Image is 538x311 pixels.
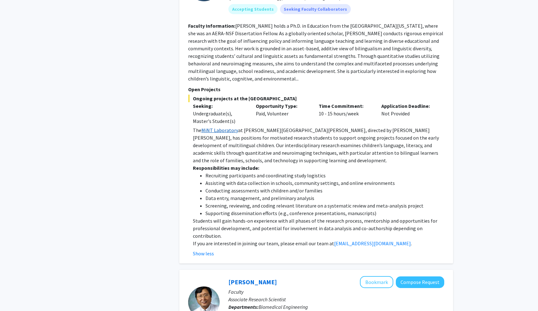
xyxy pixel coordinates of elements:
p: Application Deadline: [381,102,435,110]
div: Not Provided [377,102,440,125]
button: Show less [193,250,214,257]
strong: Responsibilities may include: [193,165,259,171]
fg-read-more: [PERSON_NAME] holds a Ph.D. in Education from the [GEOGRAPHIC_DATA][US_STATE], where she was an A... [188,23,443,82]
p: If you are interested in joining our team, please email our team at . [193,240,444,247]
p: The at [PERSON_NAME][GEOGRAPHIC_DATA][PERSON_NAME], directed by [PERSON_NAME] [PERSON_NAME], has ... [193,126,444,164]
button: Compose Request to Boyoung Cha [396,276,444,288]
p: Seeking: [193,102,246,110]
p: Associate Research Scientist [228,296,444,303]
li: Data entry, management, and preliminary analysis [205,194,444,202]
mat-chip: Seeking Faculty Collaborators [280,4,351,14]
div: Paid, Volunteer [251,102,314,125]
iframe: Chat [5,283,27,306]
li: Conducting assessments with children and/or families [205,187,444,194]
b: Departments: [228,304,259,310]
li: Recruiting participants and coordinating study logistics [205,172,444,179]
p: Opportunity Type: [256,102,309,110]
div: Undergraduate(s), Master's Student(s) [193,110,246,125]
p: Open Projects [188,86,444,93]
div: 10 - 15 hours/week [314,102,377,125]
button: Add Boyoung Cha to Bookmarks [360,276,393,288]
span: Ongoing projects at the [GEOGRAPHIC_DATA] [188,95,444,102]
a: [EMAIL_ADDRESS][DOMAIN_NAME] [334,240,411,247]
mat-chip: Accepting Students [228,4,277,14]
li: Screening, reviewing, and coding relevant literature on a systematic review and meta-analysis pro... [205,202,444,209]
p: Time Commitment: [319,102,372,110]
span: Biomedical Engineering [259,304,308,310]
li: Assisting with data collection in schools, community settings, and online environments [205,179,444,187]
a: [PERSON_NAME] [228,278,277,286]
li: Supporting dissemination efforts (e.g., conference presentations, manuscripts) [205,209,444,217]
p: Students will gain hands-on experience with all phases of the research process, mentorship and op... [193,217,444,240]
p: Faculty [228,288,444,296]
b: Faculty Information: [188,23,235,29]
a: MiNT Laboratory [201,127,238,133]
